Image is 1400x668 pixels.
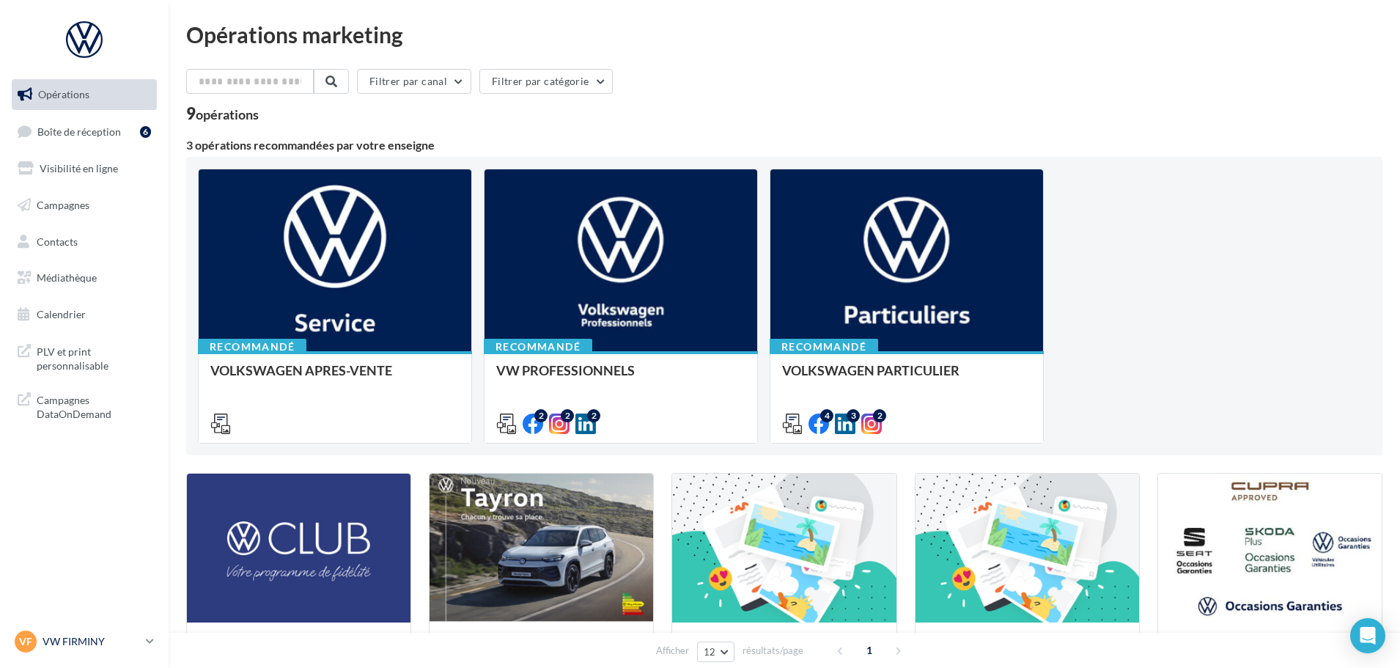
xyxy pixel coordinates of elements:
div: 2 [561,409,574,422]
a: Boîte de réception6 [9,116,160,147]
a: Calendrier [9,299,160,330]
a: Visibilité en ligne [9,153,160,184]
a: Médiathèque [9,263,160,293]
div: Opérations marketing [186,23,1382,45]
div: opérations [196,108,259,121]
button: 12 [697,642,734,662]
span: Calendrier [37,308,86,320]
span: VW PROFESSIONNELS [496,362,635,378]
a: Opérations [9,79,160,110]
a: Campagnes DataOnDemand [9,384,160,427]
div: 2 [873,409,886,422]
div: 2 [534,409,548,422]
div: 3 [847,409,860,422]
span: Médiathèque [37,271,97,284]
div: Recommandé [484,339,592,355]
span: PLV et print personnalisable [37,342,151,373]
span: Visibilité en ligne [40,162,118,175]
span: 12 [704,646,716,658]
div: 4 [820,409,833,422]
p: VW FIRMINY [43,634,140,649]
div: Recommandé [770,339,878,355]
span: Campagnes DataOnDemand [37,390,151,422]
span: Opérations [38,88,89,100]
button: Filtrer par canal [357,69,471,94]
a: VF VW FIRMINY [12,628,157,656]
span: VOLKSWAGEN PARTICULIER [782,362,959,378]
a: Contacts [9,227,160,257]
div: Recommandé [198,339,306,355]
a: PLV et print personnalisable [9,336,160,379]
a: Campagnes [9,190,160,221]
div: 2 [587,409,600,422]
div: Open Intercom Messenger [1350,618,1385,653]
div: 3 opérations recommandées par votre enseigne [186,139,1382,151]
span: 1 [858,639,881,662]
span: Contacts [37,235,78,247]
div: 9 [186,106,259,122]
span: résultats/page [743,644,803,658]
div: 6 [140,126,151,138]
span: VOLKSWAGEN APRES-VENTE [210,362,392,378]
span: VF [19,634,32,649]
span: Campagnes [37,199,89,211]
span: Boîte de réception [37,125,121,137]
span: Afficher [656,644,689,658]
button: Filtrer par catégorie [479,69,613,94]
